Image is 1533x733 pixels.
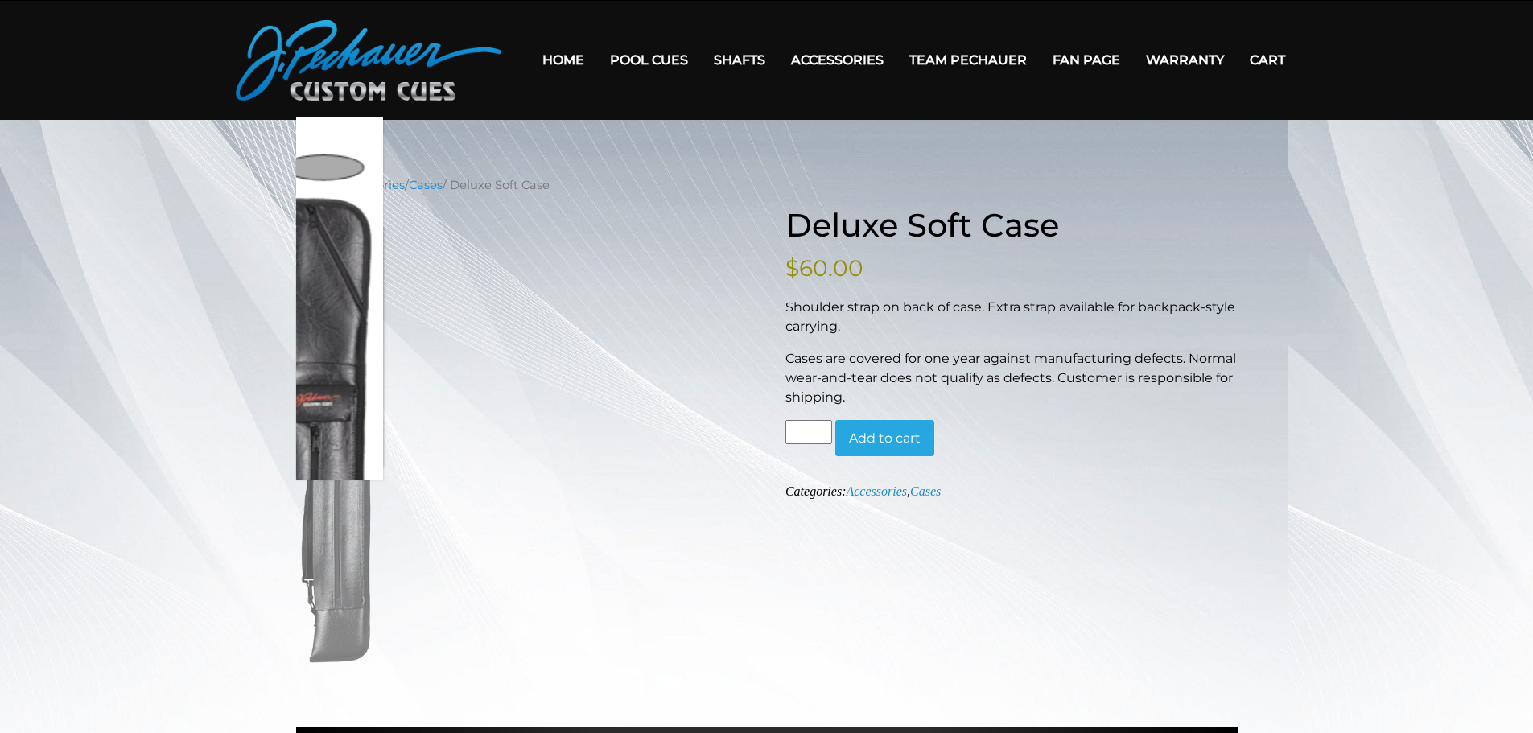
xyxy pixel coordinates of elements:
a: Shafts [701,39,778,80]
a: Home [296,178,333,192]
a: Accessories [336,178,405,192]
img: Pechauer Custom Cues [236,20,501,101]
a: Cases [409,178,443,192]
a: Fan Page [1040,39,1133,80]
a: Cases [910,484,941,498]
span: $ [785,254,799,282]
span: Categories: , [785,484,941,498]
p: Cases are covered for one year against manufacturing defects. Normal wear-and-tear does not quali... [785,349,1238,407]
a: Warranty [1133,39,1237,80]
a: Accessories [846,484,907,498]
h1: Deluxe Soft Case [785,206,1238,245]
a: Cart [1237,39,1298,80]
input: Product quantity [785,420,832,444]
bdi: 60.00 [785,254,863,282]
img: deluxe_soft.png [296,226,383,669]
nav: Breadcrumb [296,176,1238,194]
a: Pool Cues [597,39,701,80]
a: Accessories [778,39,896,80]
a: Team Pechauer [896,39,1040,80]
button: Add to cart [835,420,934,457]
a: Home [530,39,597,80]
p: Shoulder strap on back of case. Extra strap available for backpack-style carrying. [785,298,1238,336]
